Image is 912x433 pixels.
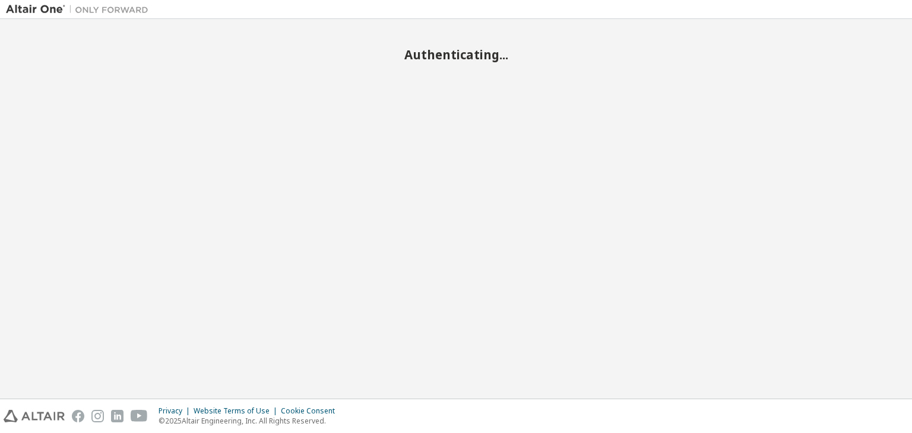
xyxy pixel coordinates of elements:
[6,4,154,15] img: Altair One
[194,406,281,416] div: Website Terms of Use
[159,416,342,426] p: © 2025 Altair Engineering, Inc. All Rights Reserved.
[4,410,65,422] img: altair_logo.svg
[91,410,104,422] img: instagram.svg
[111,410,123,422] img: linkedin.svg
[131,410,148,422] img: youtube.svg
[72,410,84,422] img: facebook.svg
[6,47,906,62] h2: Authenticating...
[159,406,194,416] div: Privacy
[281,406,342,416] div: Cookie Consent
